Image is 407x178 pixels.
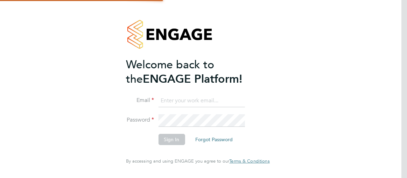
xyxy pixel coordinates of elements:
label: Email [126,97,154,104]
input: Enter your work email... [158,95,245,107]
button: Sign In [158,134,185,145]
h2: ENGAGE Platform! [126,57,262,86]
label: Password [126,116,154,124]
span: Welcome back to the [126,58,214,86]
button: Forgot Password [190,134,238,145]
a: Terms & Conditions [229,158,269,164]
span: By accessing and using ENGAGE you agree to our [126,158,269,164]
